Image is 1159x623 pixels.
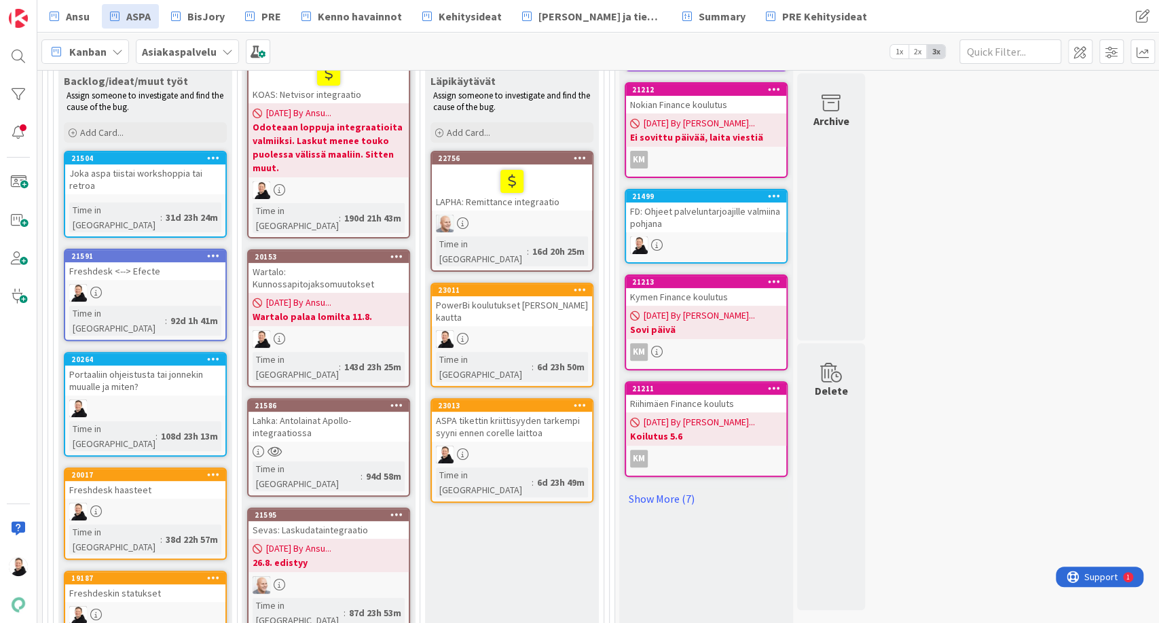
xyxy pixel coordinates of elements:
div: KM [626,450,786,467]
span: : [344,605,346,620]
div: Time in [GEOGRAPHIC_DATA] [436,236,527,266]
div: 94d 58m [363,469,405,484]
div: Time in [GEOGRAPHIC_DATA] [253,203,339,233]
div: Kymen Finance koulutus [626,288,786,306]
div: Time in [GEOGRAPHIC_DATA] [69,306,165,336]
span: : [160,210,162,225]
div: 22756LAPHA: Remittance integraatio [432,152,592,211]
span: : [339,211,341,226]
div: 92d 1h 41m [167,313,221,328]
img: Visit kanbanzone.com [9,9,28,28]
a: 23013ASPA tikettin kriittisyyden tarkempi syyni ennen corelle laittoaANTime in [GEOGRAPHIC_DATA]:... [430,398,593,503]
span: Add Card... [80,126,124,139]
div: 190d 21h 43m [341,211,405,226]
a: 20264Portaaliin ohjeistusta tai jonnekin muualle ja miten?ANTime in [GEOGRAPHIC_DATA]:108d 23h 13m [64,352,227,457]
b: Wartalo palaa lomilta 11.8. [253,310,405,323]
div: 21211 [632,384,786,393]
span: Ansu [66,8,90,24]
img: AN [630,236,648,254]
b: Sovi päivä [630,323,782,336]
div: 20264 [71,355,225,364]
div: AN [249,181,409,199]
div: 21586Lahka: Antolainat Apollo-integraatiossa [249,399,409,442]
a: 22756LAPHA: Remittance integraatioNGTime in [GEOGRAPHIC_DATA]:16d 20h 25m [430,151,593,272]
div: 21595 [255,510,409,520]
div: 21499FD: Ohjeet palveluntarjoajille valmiina pohjana [626,190,786,232]
img: AN [69,503,87,520]
a: Kehitysideat [414,4,510,29]
span: 2x [908,45,927,58]
img: AN [69,284,87,302]
img: NG [253,576,270,594]
span: : [160,532,162,547]
span: [DATE] By Ansu... [266,296,331,310]
div: 21212Nokian Finance koulutus [626,84,786,113]
a: 20017Freshdesk haasteetANTime in [GEOGRAPHIC_DATA]:38d 22h 57m [64,467,227,560]
span: Summary [699,8,746,24]
span: 1x [890,45,908,58]
span: [PERSON_NAME] ja tiedotteet [538,8,662,24]
div: Freshdesk haasteet [65,481,225,499]
span: : [532,359,534,374]
div: LAPHA: Remittance integraatio [432,164,592,211]
img: NG [436,215,454,232]
div: 21504Joka aspa tiistai workshoppia tai retroa [65,152,225,194]
span: : [155,429,158,444]
span: Kehitysideat [439,8,502,24]
span: [DATE] By [PERSON_NAME]... [644,415,755,429]
div: KOAS: Netvisor integraatio [249,57,409,103]
div: Time in [GEOGRAPHIC_DATA] [253,352,339,382]
a: [PERSON_NAME] ja tiedotteet [514,4,670,29]
div: NG [249,576,409,594]
a: Kenno havainnot [293,4,410,29]
div: 23013ASPA tikettin kriittisyyden tarkempi syyni ennen corelle laittoa [432,399,592,442]
a: 21212Nokian Finance koulutus[DATE] By [PERSON_NAME]...Ei sovittu päivää, laita viestiäKM [625,82,788,178]
span: Kenno havainnot [318,8,402,24]
a: 21504Joka aspa tiistai workshoppia tai retroaTime in [GEOGRAPHIC_DATA]:31d 23h 24m [64,151,227,238]
span: Assign someone to investigate and find the cause of the bug. [67,90,225,112]
span: Backlog/ideat/muut työt [64,74,188,88]
span: : [532,475,534,490]
img: AN [9,557,28,576]
a: 21211Riihimäen Finance kouluts[DATE] By [PERSON_NAME]...Koilutus 5.6KM [625,381,788,477]
span: PRE Kehitysideat [782,8,867,24]
span: Support [29,2,62,18]
div: 21212 [626,84,786,96]
b: 26.8. edistyy [253,556,405,569]
div: 21213 [632,277,786,287]
div: 21586 [255,401,409,410]
div: 87d 23h 53m [346,605,405,620]
a: 20153Wartalo: Kunnossapitojaksomuutokset[DATE] By Ansu...Wartalo palaa lomilta 11.8.ANTime in [GE... [247,249,410,387]
span: [DATE] By [PERSON_NAME]... [644,116,755,130]
div: 23013 [432,399,592,412]
div: KM [630,450,648,467]
div: 23013 [438,401,592,410]
div: AN [432,446,592,463]
a: BisJory [163,4,233,29]
div: 21595Sevas: Laskudataintegraatio [249,509,409,539]
span: Assign someone to investigate and find the cause of the bug. [433,90,592,112]
div: Freshdesk <--> Efecte [65,262,225,280]
div: 19187 [71,573,225,583]
div: 21212 [632,85,786,94]
div: 20017 [71,470,225,480]
span: Läpikäytävät [430,74,496,88]
span: PRE [261,8,281,24]
div: 20153Wartalo: Kunnossapitojaksomuutokset [249,251,409,293]
div: Time in [GEOGRAPHIC_DATA] [69,421,155,451]
a: Show More (7) [625,488,788,510]
div: 21211Riihimäen Finance kouluts [626,382,786,412]
div: Wartalo: Kunnossapitojaksomuutokset [249,263,409,293]
div: 23011PowerBi koulutukset [PERSON_NAME] kautta [432,284,592,326]
b: Koilutus 5.6 [630,429,782,443]
div: Portaaliin ohjeistusta tai jonnekin muualle ja miten? [65,366,225,395]
span: [DATE] By Ansu... [266,541,331,556]
div: Sevas: Laskudataintegraatio [249,521,409,539]
span: 3x [927,45,945,58]
div: 21504 [65,152,225,164]
span: ASPA [126,8,151,24]
div: 21595 [249,509,409,521]
a: PRE [237,4,289,29]
div: 21591Freshdesk <--> Efecte [65,250,225,280]
div: 21499 [626,190,786,202]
